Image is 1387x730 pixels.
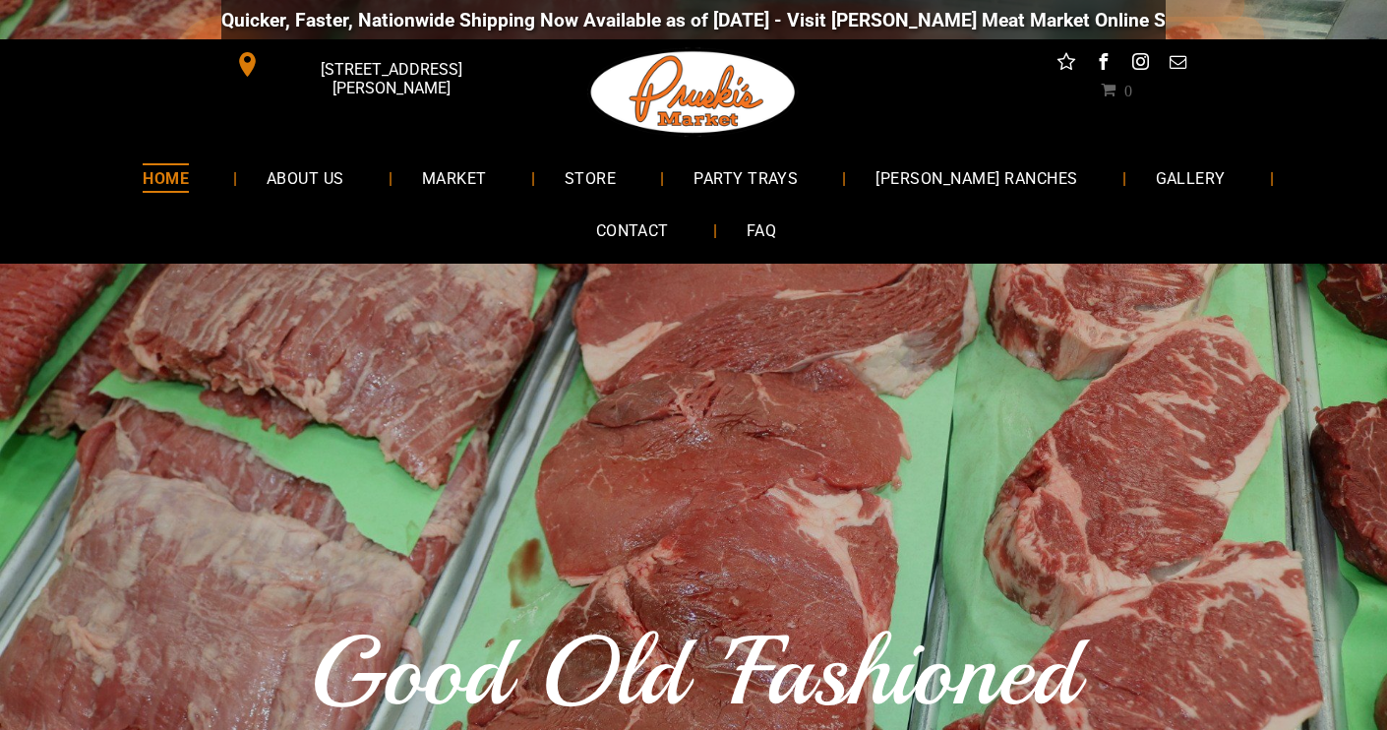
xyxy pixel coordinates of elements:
[846,152,1107,204] a: [PERSON_NAME] RANCHES
[1054,49,1079,80] a: Social network
[567,205,698,257] a: CONTACT
[1166,49,1191,80] a: email
[237,152,374,204] a: ABOUT US
[221,49,522,80] a: [STREET_ADDRESS][PERSON_NAME]
[717,205,806,257] a: FAQ
[664,152,827,204] a: PARTY TRAYS
[113,152,218,204] a: HOME
[392,152,516,204] a: MARKET
[1124,82,1132,97] span: 0
[1091,49,1116,80] a: facebook
[535,152,645,204] a: STORE
[1128,49,1154,80] a: instagram
[1126,152,1255,204] a: GALLERY
[265,50,518,107] span: [STREET_ADDRESS][PERSON_NAME]
[587,39,800,146] img: Pruski-s+Market+HQ+Logo2-259w.png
